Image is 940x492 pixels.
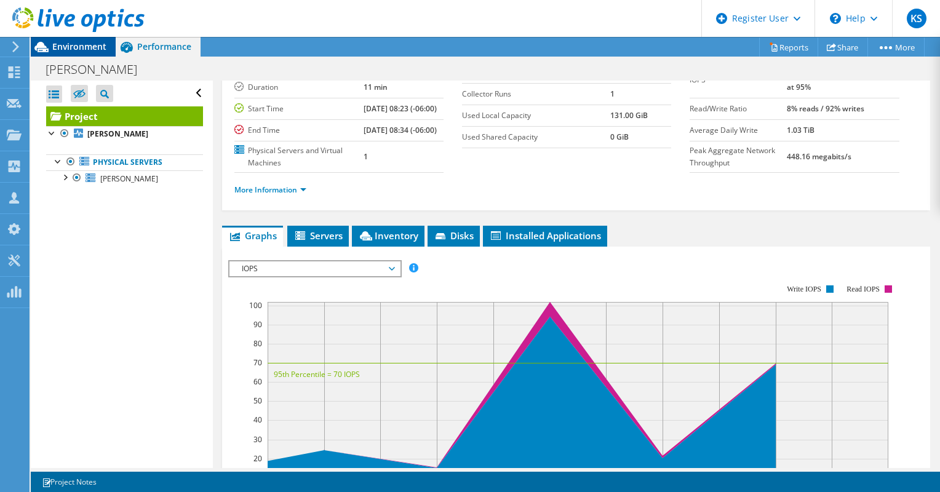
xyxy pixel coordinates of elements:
b: 448.16 megabits/s [787,151,851,162]
label: Used Local Capacity [462,109,610,122]
a: Project [46,106,203,126]
svg: \n [830,13,841,24]
span: IOPS [236,261,394,276]
a: Physical Servers [46,154,203,170]
text: Write IOPS [787,285,821,293]
span: Graphs [228,229,277,242]
label: Read/Write Ratio [690,103,786,115]
h1: [PERSON_NAME] [40,63,156,76]
b: 1 [364,151,368,162]
b: 11 min [364,82,388,92]
a: [PERSON_NAME] [46,170,203,186]
span: Environment [52,41,106,52]
a: Project Notes [33,474,105,490]
label: End Time [234,124,364,137]
b: [PERSON_NAME] [87,129,148,139]
span: [PERSON_NAME] [100,173,158,184]
label: Average Daily Write [690,124,786,137]
label: Used Shared Capacity [462,131,610,143]
text: 50 [253,395,262,406]
span: Disks [434,229,474,242]
label: Start Time [234,103,364,115]
a: Reports [759,38,818,57]
b: [DATE] 08:23 (-06:00) [364,103,437,114]
text: 30 [253,434,262,445]
span: Inventory [358,229,418,242]
label: Physical Servers and Virtual Machines [234,145,364,169]
a: Share [818,38,868,57]
b: 131.00 GiB [610,110,648,121]
a: More Information [234,184,306,195]
span: Servers [293,229,343,242]
b: 1.03 TiB [787,125,815,135]
text: 80 [253,338,262,349]
b: 0 GiB [610,132,629,142]
span: KS [907,9,926,28]
span: Installed Applications [489,229,601,242]
a: [PERSON_NAME] [46,126,203,142]
text: 70 [253,357,262,368]
text: 95th Percentile = 70 IOPS [274,369,360,379]
label: Duration [234,81,364,93]
text: Read IOPS [846,285,880,293]
b: 102 at [GEOGRAPHIC_DATA], 70 at 95% [787,67,899,92]
text: 40 [253,415,262,425]
b: 1 [610,89,615,99]
label: Collector Runs [462,88,610,100]
text: 90 [253,319,262,330]
a: More [867,38,925,57]
b: [DATE] 08:34 (-06:00) [364,125,437,135]
text: 20 [253,453,262,464]
b: 8% reads / 92% writes [787,103,864,114]
text: 100 [249,300,262,311]
span: Performance [137,41,191,52]
text: 60 [253,376,262,387]
label: Peak Aggregate Network Throughput [690,145,786,169]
